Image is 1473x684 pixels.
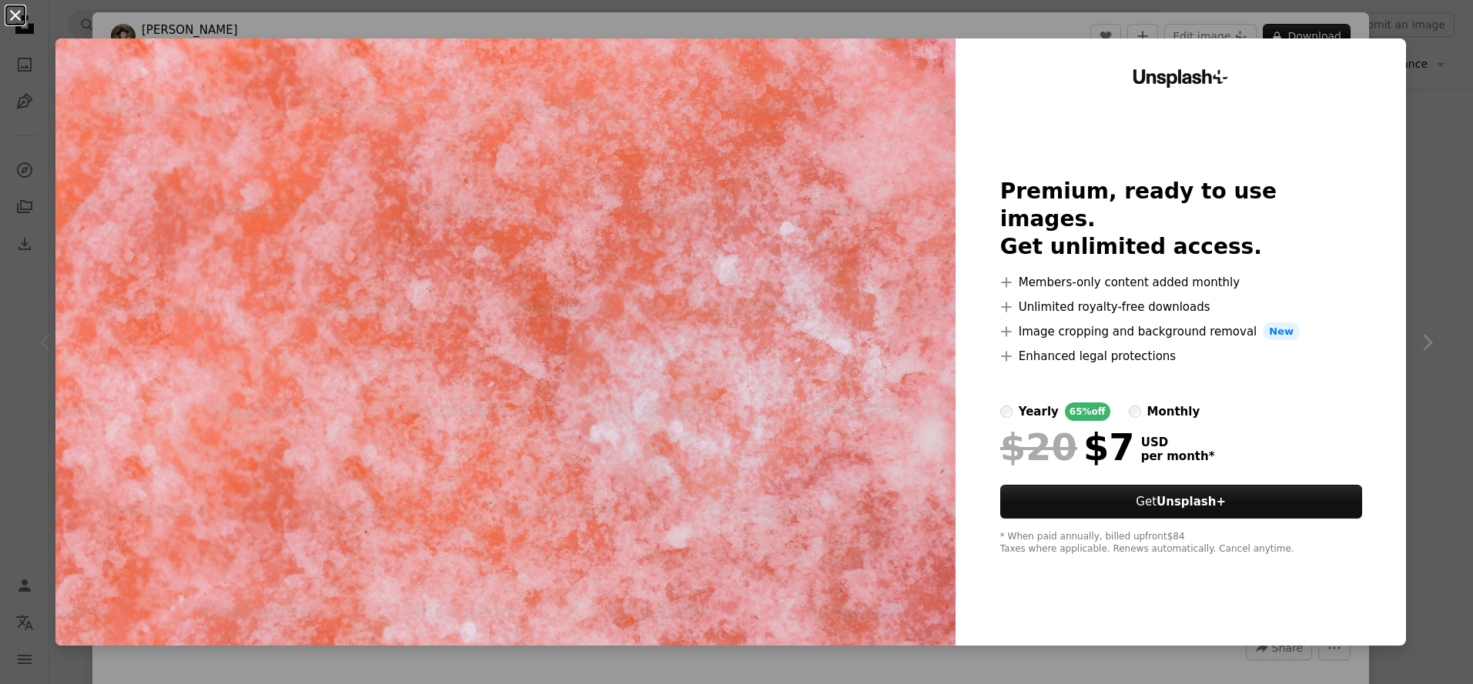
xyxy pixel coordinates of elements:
[1000,427,1077,467] span: $20
[1000,531,1362,556] div: * When paid annually, billed upfront $84 Taxes where applicable. Renews automatically. Cancel any...
[1000,178,1362,261] h2: Premium, ready to use images. Get unlimited access.
[1000,322,1362,341] li: Image cropping and background removal
[1147,402,1200,421] div: monthly
[1019,402,1059,421] div: yearly
[1000,298,1362,316] li: Unlimited royalty-free downloads
[1141,449,1215,463] span: per month *
[1157,495,1226,509] strong: Unsplash+
[1000,273,1362,292] li: Members-only content added monthly
[1000,427,1135,467] div: $7
[1000,405,1013,418] input: yearly65%off
[1065,402,1110,421] div: 65% off
[1263,322,1300,341] span: New
[1000,347,1362,365] li: Enhanced legal protections
[1141,435,1215,449] span: USD
[1129,405,1141,418] input: monthly
[1000,485,1362,519] button: GetUnsplash+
